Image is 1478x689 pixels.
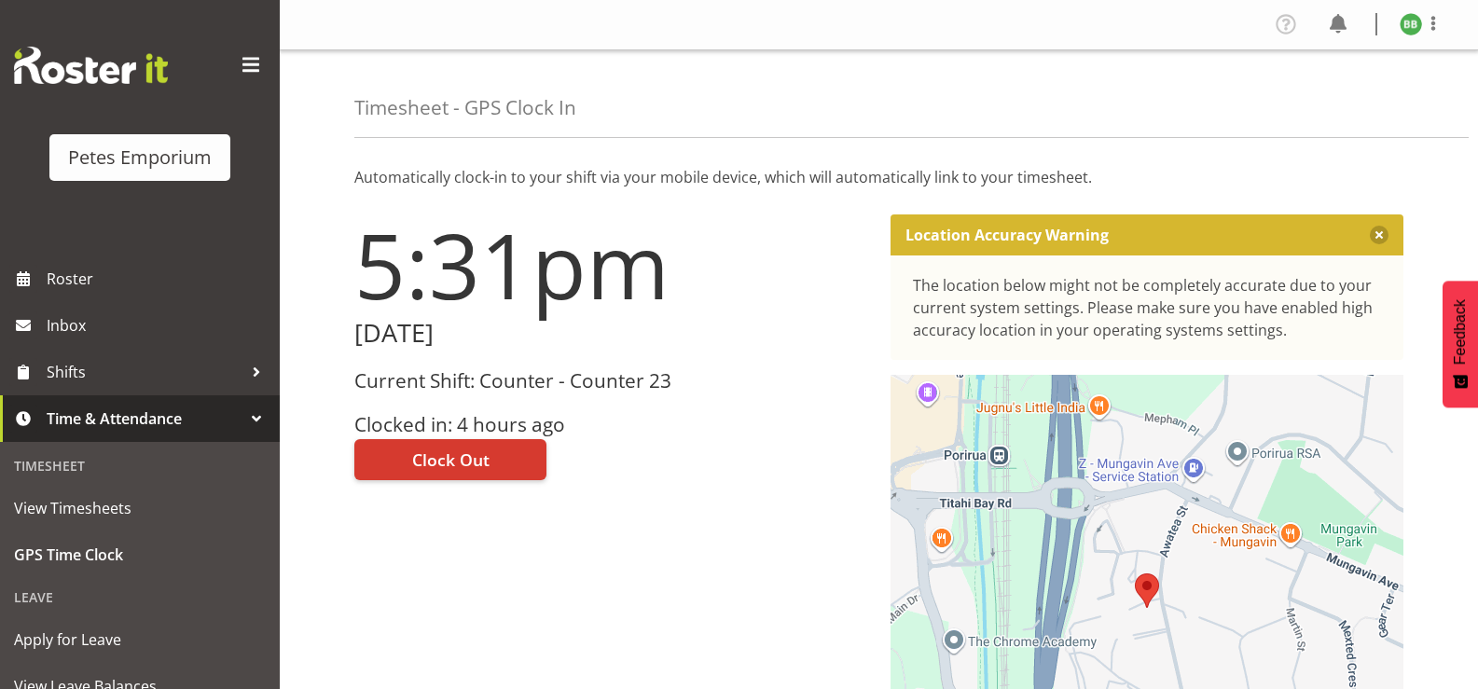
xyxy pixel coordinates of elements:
p: Location Accuracy Warning [905,226,1109,244]
div: The location below might not be completely accurate due to your current system settings. Please m... [913,274,1382,341]
h2: [DATE] [354,319,868,348]
img: beena-bist9974.jpg [1400,13,1422,35]
span: Time & Attendance [47,405,242,433]
a: View Timesheets [5,485,275,531]
span: Roster [47,265,270,293]
span: Inbox [47,311,270,339]
h1: 5:31pm [354,214,868,315]
a: GPS Time Clock [5,531,275,578]
span: Clock Out [412,448,490,472]
div: Leave [5,578,275,616]
button: Clock Out [354,439,546,480]
button: Close message [1370,226,1388,244]
div: Timesheet [5,447,275,485]
h3: Clocked in: 4 hours ago [354,414,868,435]
h3: Current Shift: Counter - Counter 23 [354,370,868,392]
p: Automatically clock-in to your shift via your mobile device, which will automatically link to you... [354,166,1403,188]
span: GPS Time Clock [14,541,266,569]
span: Feedback [1452,299,1469,365]
div: Petes Emporium [68,144,212,172]
button: Feedback - Show survey [1443,281,1478,407]
img: Rosterit website logo [14,47,168,84]
span: View Timesheets [14,494,266,522]
h4: Timesheet - GPS Clock In [354,97,576,118]
a: Apply for Leave [5,616,275,663]
span: Apply for Leave [14,626,266,654]
span: Shifts [47,358,242,386]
